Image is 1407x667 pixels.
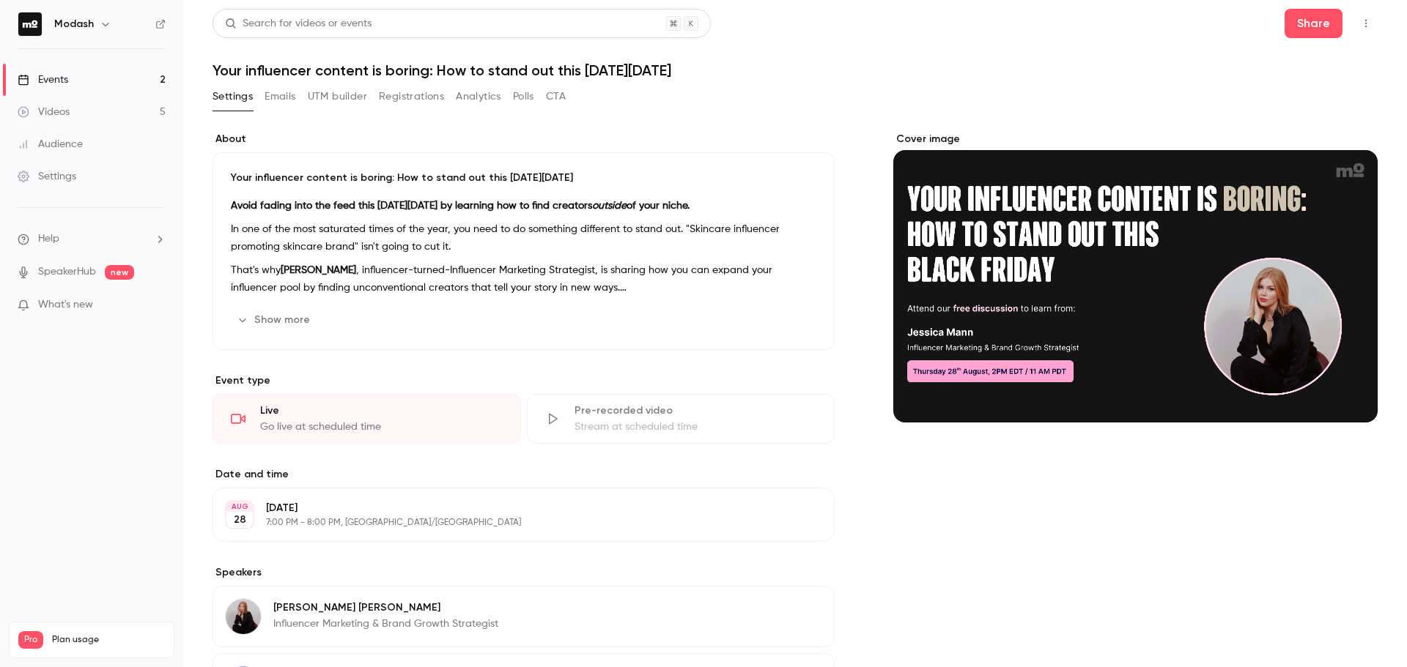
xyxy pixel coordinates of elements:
span: What's new [38,297,93,313]
p: 28 [234,513,246,527]
p: In one of the most saturated times of the year, you need to do something different to stand out. ... [231,220,816,256]
label: Speakers [213,565,835,580]
iframe: Noticeable Trigger [148,299,166,312]
a: SpeakerHub [38,264,96,280]
label: Date and time [213,467,835,482]
p: [PERSON_NAME] [PERSON_NAME] [273,600,498,615]
div: Settings [18,169,76,184]
span: Plan usage [52,634,165,646]
div: Audience [18,137,83,152]
p: Influencer Marketing & Brand Growth Strategist [273,616,498,631]
div: Jessica Mann[PERSON_NAME] [PERSON_NAME]Influencer Marketing & Brand Growth Strategist [213,586,835,647]
h1: Your influencer content is boring: How to stand out this [DATE][DATE] [213,62,1378,79]
span: Help [38,231,59,247]
img: Jessica Mann [226,599,261,634]
button: CTA [546,85,566,108]
h6: Modash [54,17,94,31]
strong: Avoid fading into the feed this [DATE][DATE] by learning how to find creators of your niche. [231,201,690,211]
span: new [105,265,134,280]
p: Event type [213,373,835,388]
li: help-dropdown-opener [18,231,166,247]
em: outside [592,201,627,211]
button: Analytics [456,85,501,108]
button: Share [1285,9,1343,38]
span: Pro [18,631,43,649]
p: 7:00 PM - 8:00 PM, [GEOGRAPHIC_DATA]/[GEOGRAPHIC_DATA] [266,517,757,529]
div: Go live at scheduled time [260,420,503,434]
label: About [213,132,835,146]
button: Show more [231,308,319,332]
button: Registrations [379,85,444,108]
section: Cover image [893,132,1378,422]
label: Cover image [893,132,1378,146]
button: Polls [513,85,534,108]
button: Emails [265,85,295,108]
div: Search for videos or events [225,16,372,31]
p: That's why , influencer-turned-Influencer Marketing Strategist, is sharing how you can expand you... [231,261,816,297]
strong: [PERSON_NAME] [281,265,356,275]
p: Your influencer content is boring: How to stand out this [DATE][DATE] [231,171,816,185]
div: Pre-recorded video [575,403,817,418]
div: Stream at scheduled time [575,420,817,434]
div: Live [260,403,503,418]
div: Events [18,72,68,87]
button: UTM builder [308,85,367,108]
div: Videos [18,105,70,119]
img: Modash [18,12,42,36]
button: Settings [213,85,253,108]
p: [DATE] [266,501,757,515]
div: AUG [226,502,253,512]
div: Pre-recorded videoStream at scheduled time [527,394,835,444]
div: LiveGo live at scheduled time [213,394,521,444]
